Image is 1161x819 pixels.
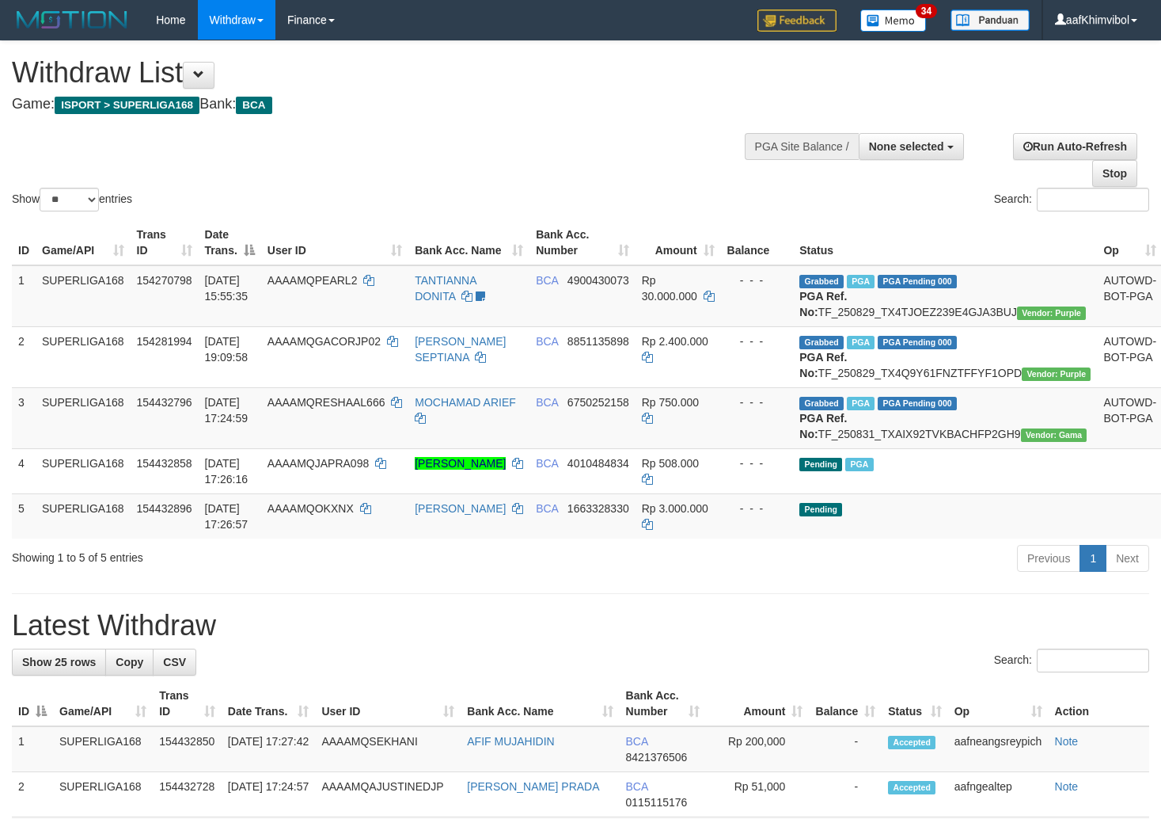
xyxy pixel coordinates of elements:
[467,780,599,793] a: [PERSON_NAME] PRADA
[267,335,381,348] span: AAAAMQGACORJP02
[40,188,99,211] select: Showentries
[950,10,1030,31] img: panduan.png
[567,396,629,409] span: Copy 6750252158 to clipboard
[163,656,186,669] span: CSV
[267,274,358,287] span: AAAAMQPEARL2
[105,649,154,676] a: Copy
[642,457,699,470] span: Rp 508.000
[53,681,153,726] th: Game/API: activate to sort column ascending
[727,501,787,516] div: - - -
[153,649,196,676] a: CSV
[467,735,554,748] a: AFIF MUJAHIDIN
[267,502,354,515] span: AAAAMQOKXNX
[948,681,1049,726] th: Op: activate to sort column ascending
[415,396,516,409] a: MOCHAMAD ARIEF
[12,493,36,539] td: 5
[315,772,461,817] td: AAAAMQAJUSTINEDJP
[12,188,132,211] label: Show entries
[745,133,859,160] div: PGA Site Balance /
[36,220,131,265] th: Game/API: activate to sort column ascending
[12,8,132,32] img: MOTION_logo.png
[153,681,222,726] th: Trans ID: activate to sort column ascending
[994,188,1149,211] label: Search:
[916,4,937,18] span: 34
[1022,368,1091,381] span: Vendor URL: https://trx4.1velocity.biz
[131,220,199,265] th: Trans ID: activate to sort column ascending
[799,336,844,349] span: Grabbed
[721,220,794,265] th: Balance
[137,335,192,348] span: 154281994
[315,726,461,772] td: AAAAMQSEKHANI
[137,396,192,409] span: 154432796
[153,772,222,817] td: 154432728
[267,457,369,470] span: AAAAMQJAPRA098
[12,681,53,726] th: ID: activate to sort column descending
[626,780,648,793] span: BCA
[12,543,472,566] div: Showing 1 to 5 of 5 entries
[888,781,935,794] span: Accepted
[1055,780,1079,793] a: Note
[626,751,688,764] span: Copy 8421376506 to clipboard
[809,681,882,726] th: Balance: activate to sort column ascending
[706,681,809,726] th: Amount: activate to sort column ascending
[809,726,882,772] td: -
[36,448,131,493] td: SUPERLIGA168
[878,336,957,349] span: PGA Pending
[12,448,36,493] td: 4
[567,274,629,287] span: Copy 4900430073 to clipboard
[859,133,964,160] button: None selected
[12,772,53,817] td: 2
[799,397,844,410] span: Grabbed
[137,457,192,470] span: 154432858
[727,272,787,288] div: - - -
[12,265,36,327] td: 1
[222,681,316,726] th: Date Trans.: activate to sort column ascending
[205,396,249,425] span: [DATE] 17:24:59
[205,335,249,364] span: [DATE] 19:09:58
[799,458,842,471] span: Pending
[567,457,629,470] span: Copy 4010484834 to clipboard
[1021,429,1087,442] span: Vendor URL: https://trx31.1velocity.biz
[36,493,131,539] td: SUPERLIGA168
[706,772,809,817] td: Rp 51,000
[12,649,106,676] a: Show 25 rows
[415,502,506,515] a: [PERSON_NAME]
[878,275,957,288] span: PGA Pending
[799,351,847,379] b: PGA Ref. No:
[1037,188,1149,211] input: Search:
[205,457,249,486] span: [DATE] 17:26:16
[878,397,957,410] span: PGA Pending
[315,681,461,726] th: User ID: activate to sort column ascending
[1049,681,1149,726] th: Action
[727,455,787,471] div: - - -
[536,396,558,409] span: BCA
[1092,160,1137,187] a: Stop
[55,97,199,114] span: ISPORT > SUPERLIGA168
[536,274,558,287] span: BCA
[799,412,847,440] b: PGA Ref. No:
[642,396,699,409] span: Rp 750.000
[799,290,847,318] b: PGA Ref. No:
[1037,649,1149,672] input: Search:
[222,772,316,817] td: [DATE] 17:24:57
[847,275,875,288] span: Marked by aafmaleo
[757,10,837,32] img: Feedback.jpg
[461,681,619,726] th: Bank Acc. Name: activate to sort column ascending
[860,10,927,32] img: Button%20Memo.svg
[847,336,875,349] span: Marked by aafnonsreyleab
[36,265,131,327] td: SUPERLIGA168
[1017,307,1086,320] span: Vendor URL: https://trx4.1velocity.biz
[793,220,1097,265] th: Status
[12,610,1149,642] h1: Latest Withdraw
[1106,545,1149,572] a: Next
[36,387,131,448] td: SUPERLIGA168
[1013,133,1137,160] a: Run Auto-Refresh
[22,656,96,669] span: Show 25 rows
[626,735,648,748] span: BCA
[53,772,153,817] td: SUPERLIGA168
[12,387,36,448] td: 3
[567,502,629,515] span: Copy 1663328330 to clipboard
[994,649,1149,672] label: Search:
[12,326,36,387] td: 2
[267,396,385,409] span: AAAAMQRESHAAL666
